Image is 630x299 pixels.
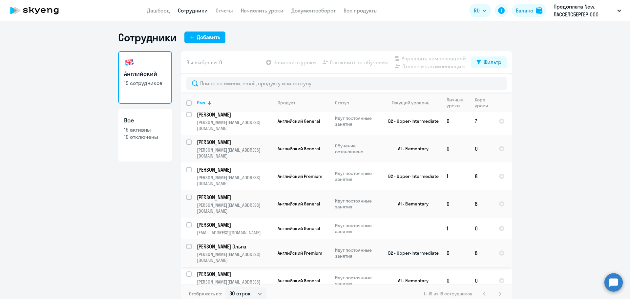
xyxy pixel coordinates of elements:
button: Фильтр [471,56,507,68]
p: [PERSON_NAME][EMAIL_ADDRESS][DOMAIN_NAME] [197,175,272,186]
div: Статус [335,100,380,106]
div: Фильтр [484,58,501,66]
a: [PERSON_NAME] [197,194,272,201]
a: Все19 активны10 отключены [118,109,172,161]
td: 7 [470,107,493,135]
span: 1 - 19 из 19 сотрудников [424,291,472,297]
p: Идут постоянные занятия [335,275,380,287]
a: Документооборот [291,7,336,14]
div: Продукт [278,100,329,106]
p: Идут постоянные занятия [335,247,380,259]
p: Предоплата New, ЛАССЕЛСБЕРГЕР, ООО [554,3,615,18]
td: B2 - Upper-Intermediate [380,107,441,135]
div: Личные уроки [447,97,465,109]
span: Английский Premium [278,250,322,256]
a: [PERSON_NAME] [197,270,272,278]
span: Отображать по: [189,291,222,297]
a: Сотрудники [178,7,208,14]
h1: Сотрудники [118,31,177,44]
span: Английский General [278,118,320,124]
td: 0 [441,107,470,135]
p: [EMAIL_ADDRESS][DOMAIN_NAME] [197,230,272,236]
a: Дашборд [147,7,170,14]
td: A1 - Elementary [380,190,441,218]
div: Корп. уроки [475,97,489,109]
td: A1 - Elementary [380,135,441,162]
h3: Все [124,116,166,125]
div: Баланс [516,7,533,14]
p: [PERSON_NAME] [197,194,271,201]
div: Статус [335,100,349,106]
span: RU [474,7,480,14]
div: Текущий уровень [392,100,429,106]
a: [PERSON_NAME] [197,139,272,146]
td: 0 [441,239,470,267]
td: 1 [441,218,470,239]
span: Английский Premium [278,173,322,179]
span: Вы выбрали: 0 [186,58,222,66]
span: Английский General [278,201,320,207]
input: Поиск по имени, email, продукту или статусу [186,77,507,90]
p: [PERSON_NAME] [197,166,271,173]
td: 0 [470,218,493,239]
button: Добавить [184,32,225,43]
button: Предоплата New, ЛАССЕЛСБЕРГЕР, ООО [550,3,624,18]
p: [PERSON_NAME] [197,221,271,228]
p: [PERSON_NAME] [197,111,271,118]
td: B2 - Upper-Intermediate [380,162,441,190]
p: Обучение остановлено [335,143,380,155]
a: Начислить уроки [241,7,283,14]
p: 10 отключены [124,133,166,140]
p: [PERSON_NAME][EMAIL_ADDRESS][DOMAIN_NAME] [197,251,272,263]
a: Английский19 сотрудников [118,51,172,104]
p: Идут постоянные занятия [335,115,380,127]
img: english [124,57,135,68]
td: 0 [441,267,470,294]
h3: Английский [124,70,166,78]
a: [PERSON_NAME] [197,221,272,228]
p: Идут постоянные занятия [335,170,380,182]
div: Корп. уроки [475,97,493,109]
td: 0 [470,267,493,294]
div: Продукт [278,100,295,106]
button: Балансbalance [512,4,546,17]
td: 1 [441,162,470,190]
p: Идут постоянные занятия [335,198,380,210]
button: RU [469,4,491,17]
a: Все продукты [344,7,378,14]
p: [PERSON_NAME] [197,270,271,278]
p: [PERSON_NAME][EMAIL_ADDRESS][DOMAIN_NAME] [197,147,272,159]
div: Имя [197,100,205,106]
span: Английский General [278,278,320,284]
td: 8 [470,190,493,218]
p: 19 активны [124,126,166,133]
td: 8 [470,162,493,190]
img: balance [536,7,542,14]
td: 8 [470,239,493,267]
a: [PERSON_NAME] [197,111,272,118]
p: [PERSON_NAME] [197,139,271,146]
a: Отчеты [216,7,233,14]
td: A1 - Elementary [380,267,441,294]
td: 0 [441,135,470,162]
p: 19 сотрудников [124,79,166,87]
p: [PERSON_NAME][EMAIL_ADDRESS][DOMAIN_NAME] [197,279,272,291]
a: [PERSON_NAME] Oльга [197,243,272,250]
div: Имя [197,100,272,106]
a: [PERSON_NAME] [197,166,272,173]
td: B2 - Upper-Intermediate [380,239,441,267]
p: Идут постоянные занятия [335,223,380,234]
p: [PERSON_NAME][EMAIL_ADDRESS][DOMAIN_NAME] [197,202,272,214]
p: [PERSON_NAME] Oльга [197,243,271,250]
span: Английский General [278,225,320,231]
div: Личные уроки [447,97,469,109]
td: 0 [441,190,470,218]
div: Текущий уровень [386,100,441,106]
div: Добавить [197,33,220,41]
td: 0 [470,135,493,162]
span: Английский General [278,146,320,152]
p: [PERSON_NAME][EMAIL_ADDRESS][DOMAIN_NAME] [197,119,272,131]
